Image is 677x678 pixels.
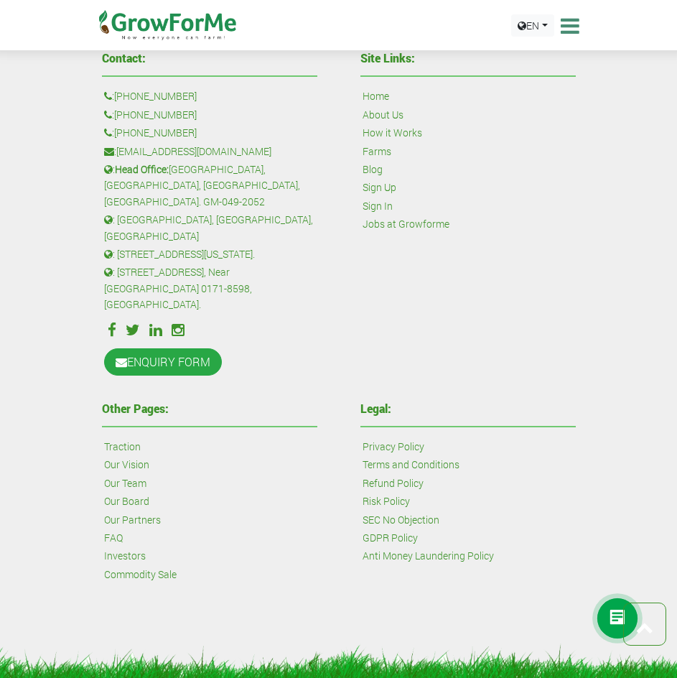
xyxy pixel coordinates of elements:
a: SEC No Objection [363,512,439,528]
a: Sign Up [363,180,396,195]
a: [PHONE_NUMBER] [114,107,197,123]
a: Refund Policy [363,475,424,491]
a: GDPR Policy [363,530,418,546]
h4: Legal: [360,403,576,414]
a: Anti Money Laundering Policy [363,548,494,564]
p: : [STREET_ADDRESS], Near [GEOGRAPHIC_DATA] 0171-8598, [GEOGRAPHIC_DATA]. [104,264,315,312]
a: Home [363,88,389,104]
h4: Other Pages: [102,403,317,414]
a: About Us [363,107,403,123]
p: : [104,88,315,104]
b: Head Office: [115,162,169,176]
a: Farms [363,144,391,159]
a: Investors [104,548,146,564]
a: Commodity Sale [104,567,177,582]
a: Sign In [363,198,393,214]
a: Our Board [104,493,149,509]
a: Our Team [104,475,146,491]
a: Jobs at Growforme [363,216,449,232]
a: [EMAIL_ADDRESS][DOMAIN_NAME] [116,144,271,159]
a: Privacy Policy [363,439,424,455]
a: [PHONE_NUMBER] [114,125,197,141]
a: ENQUIRY FORM [104,348,222,376]
a: Blog [363,162,383,177]
a: Traction [104,439,141,455]
p: : [104,107,315,123]
p: : [STREET_ADDRESS][US_STATE]. [104,246,315,262]
p: : [GEOGRAPHIC_DATA], [GEOGRAPHIC_DATA], [GEOGRAPHIC_DATA] [104,212,315,244]
a: EN [511,14,554,37]
a: Our Partners [104,512,161,528]
a: Our Vision [104,457,149,473]
a: FAQ [104,530,123,546]
h4: Contact: [102,52,317,64]
a: How it Works [363,125,422,141]
p: : [GEOGRAPHIC_DATA], [GEOGRAPHIC_DATA], [GEOGRAPHIC_DATA], [GEOGRAPHIC_DATA]. GM-049-2052 [104,162,315,210]
a: [PHONE_NUMBER] [114,88,197,104]
p: : [104,125,315,141]
p: : [104,144,315,159]
h4: Site Links: [360,52,576,64]
a: Terms and Conditions [363,457,459,473]
a: Risk Policy [363,493,410,509]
